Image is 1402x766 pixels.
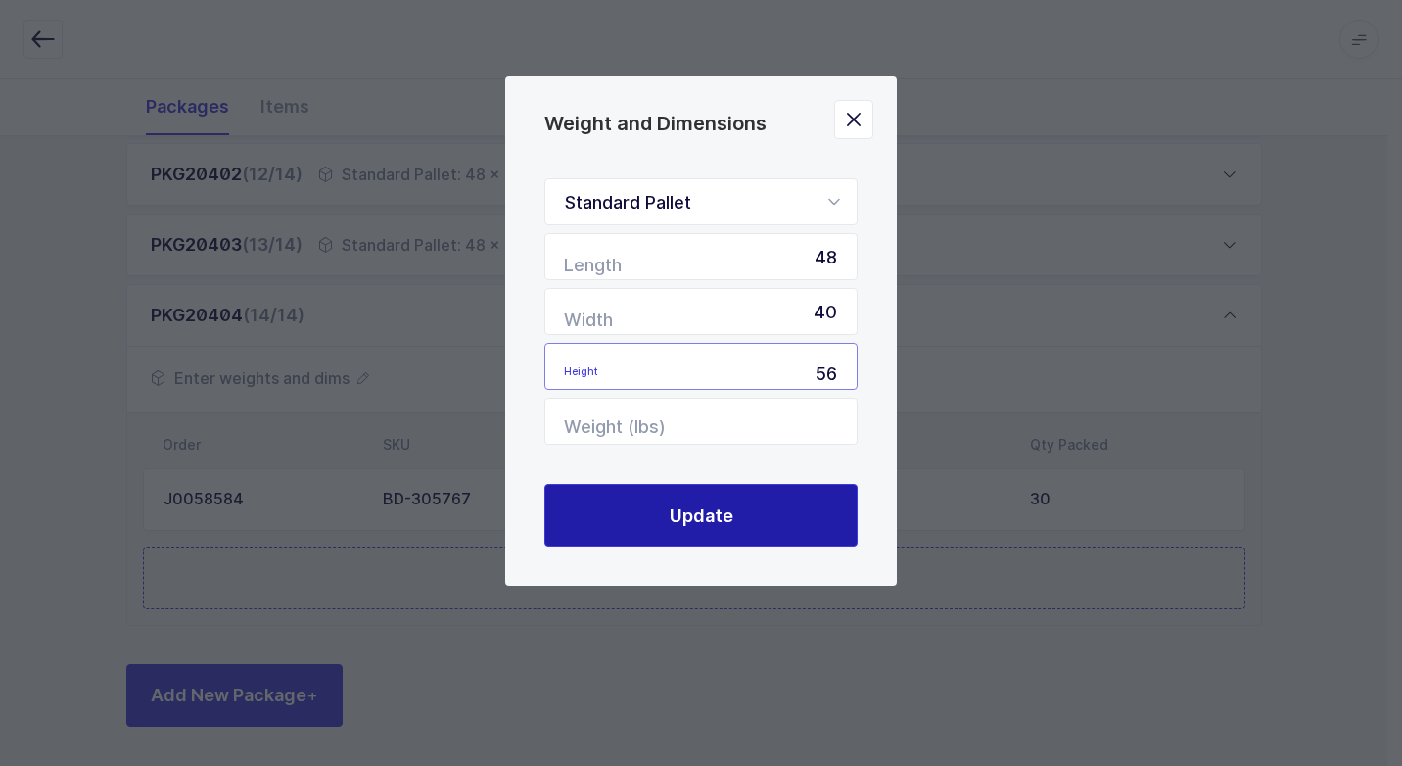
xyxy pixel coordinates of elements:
[505,76,897,586] div: Weight and Dimensions
[544,112,767,135] span: Weight and Dimensions
[544,398,858,445] input: Weight (lbs)
[544,288,858,335] input: Width
[670,503,733,528] span: Update
[834,100,873,139] button: Close
[544,233,858,280] input: Length
[544,484,858,547] button: Update
[544,343,858,390] input: Height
